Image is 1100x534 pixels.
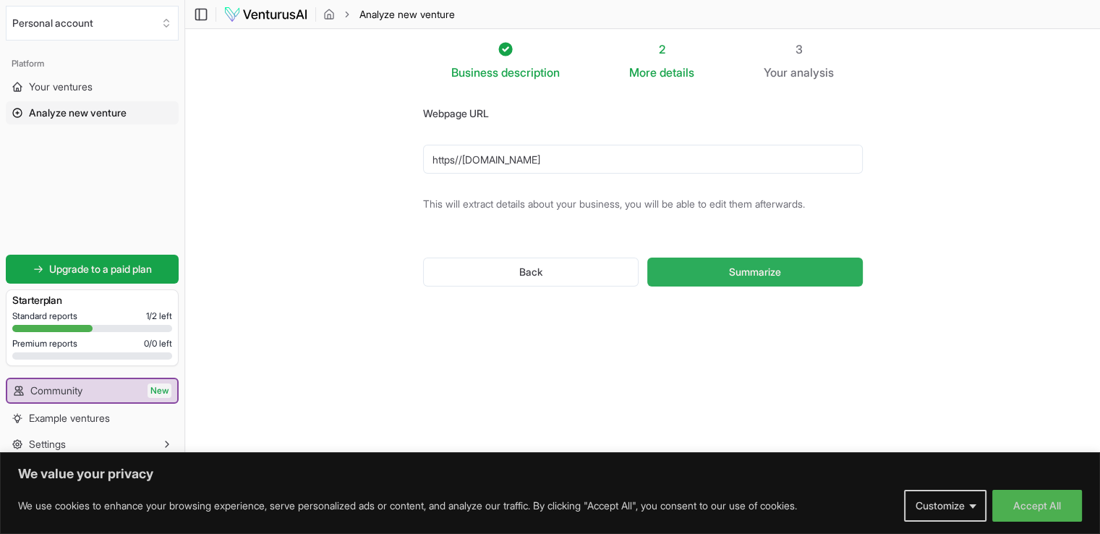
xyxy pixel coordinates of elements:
[6,407,179,430] a: Example ventures
[451,64,498,81] span: Business
[647,258,862,287] button: Summarize
[729,265,781,279] span: Summarize
[423,197,863,211] p: This will extract details about your business, you will be able to edit them afterwards.
[29,437,66,452] span: Settings
[359,7,455,22] span: Analyze new venture
[764,41,834,58] div: 3
[423,258,639,287] button: Back
[30,383,82,398] span: Community
[790,65,834,80] span: analysis
[148,383,171,398] span: New
[629,64,657,81] span: More
[223,6,308,23] img: logo
[12,338,77,349] span: Premium reports
[992,490,1082,522] button: Accept All
[6,255,179,284] a: Upgrade to a paid plan
[12,310,77,322] span: Standard reports
[29,411,110,425] span: Example ventures
[144,338,172,349] span: 0 / 0 left
[6,433,179,456] button: Settings
[423,107,489,119] label: Webpage URL
[18,465,1082,483] p: We value your privacy
[423,145,863,174] input: https://your-domain.com
[146,310,172,322] span: 1 / 2 left
[7,379,177,402] a: CommunityNew
[29,106,127,120] span: Analyze new venture
[660,65,694,80] span: details
[629,41,694,58] div: 2
[18,497,797,514] p: We use cookies to enhance your browsing experience, serve personalized ads or content, and analyz...
[764,64,788,81] span: Your
[12,293,172,308] h3: Starter plan
[6,6,179,41] button: Select an organization
[6,75,179,98] a: Your ventures
[323,7,455,22] nav: breadcrumb
[6,52,179,75] div: Platform
[904,490,986,522] button: Customize
[501,65,560,80] span: description
[29,80,93,94] span: Your ventures
[49,262,152,276] span: Upgrade to a paid plan
[6,101,179,124] a: Analyze new venture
